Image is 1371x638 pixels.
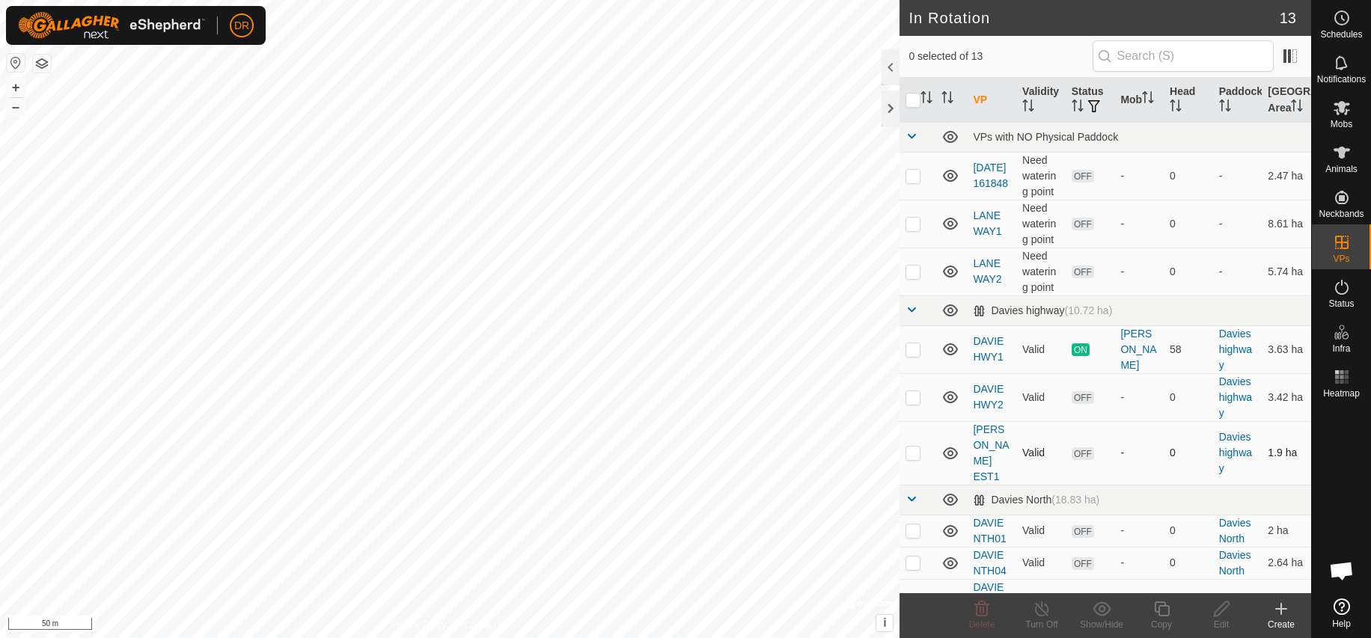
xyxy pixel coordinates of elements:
[1323,389,1360,398] span: Heatmap
[1164,200,1213,248] td: 0
[1213,200,1262,248] td: -
[1012,618,1072,631] div: Turn Off
[973,383,1004,411] a: DAVIE HWY2
[18,12,205,39] img: Gallagher Logo
[1262,325,1311,373] td: 3.63 ha
[1280,7,1296,29] span: 13
[1016,547,1066,579] td: Valid
[1219,517,1251,545] a: Davies North
[973,517,1006,545] a: DAVIE NTH01
[973,162,1008,189] a: [DATE] 161848
[1251,618,1311,631] div: Create
[973,549,1006,577] a: DAVIE NTH04
[969,619,995,630] span: Delete
[1072,170,1094,182] span: OFF
[7,98,25,116] button: –
[234,18,249,34] span: DR
[1164,547,1213,579] td: 0
[1016,200,1066,248] td: Need watering point
[1332,619,1351,628] span: Help
[1120,264,1158,280] div: -
[973,335,1004,363] a: DAVIE HWY1
[1219,431,1252,474] a: Davies highway
[1213,152,1262,200] td: -
[1072,447,1094,460] span: OFF
[973,304,1112,317] div: Davies highway
[1016,325,1066,373] td: Valid
[1317,75,1366,84] span: Notifications
[465,619,509,632] a: Contact Us
[967,78,1016,123] th: VP
[1331,120,1352,129] span: Mobs
[973,257,1001,285] a: LANE WAY2
[1262,421,1311,485] td: 1.9 ha
[33,55,51,73] button: Map Layers
[1320,30,1362,39] span: Schedules
[1312,592,1371,634] a: Help
[1191,618,1251,631] div: Edit
[1114,78,1164,123] th: Mob
[1120,326,1158,373] div: [PERSON_NAME]
[1064,304,1112,316] span: (10.72 ha)
[1328,299,1354,308] span: Status
[973,131,1305,143] div: VPs with NO Physical Paddock
[1072,266,1094,278] span: OFF
[1164,152,1213,200] td: 0
[1262,373,1311,421] td: 3.42 ha
[876,615,893,631] button: i
[1016,421,1066,485] td: Valid
[1016,373,1066,421] td: Valid
[1262,547,1311,579] td: 2.64 ha
[1219,328,1252,371] a: Davies highway
[1016,152,1066,200] td: Need watering point
[1072,391,1094,404] span: OFF
[1016,515,1066,547] td: Valid
[1164,78,1213,123] th: Head
[1262,248,1311,295] td: 5.74 ha
[1213,248,1262,295] td: -
[1262,78,1311,123] th: [GEOGRAPHIC_DATA] Area
[1164,373,1213,421] td: 0
[1016,248,1066,295] td: Need watering point
[1072,618,1132,631] div: Show/Hide
[909,49,1092,64] span: 0 selected of 13
[1093,40,1274,72] input: Search (S)
[1016,78,1066,123] th: Validity
[1120,390,1158,405] div: -
[1219,375,1252,419] a: Davies highway
[1072,557,1094,570] span: OFF
[1072,218,1094,230] span: OFF
[883,616,886,629] span: i
[1164,515,1213,547] td: 0
[909,9,1279,27] h2: In Rotation
[1120,523,1158,539] div: -
[1319,548,1364,593] div: Open chat
[973,209,1001,237] a: LANE WAY1
[1120,216,1158,232] div: -
[1120,445,1158,461] div: -
[1325,165,1358,174] span: Animals
[1120,555,1158,571] div: -
[1262,200,1311,248] td: 8.61 ha
[1262,515,1311,547] td: 2 ha
[973,494,1099,506] div: Davies North
[1319,209,1364,218] span: Neckbands
[1213,78,1262,123] th: Paddock
[1333,254,1349,263] span: VPs
[1164,421,1213,485] td: 0
[1332,344,1350,353] span: Infra
[1164,325,1213,373] td: 58
[973,423,1009,482] a: [PERSON_NAME] EST1
[1066,78,1115,123] th: Status
[1072,525,1094,538] span: OFF
[1262,152,1311,200] td: 2.47 ha
[1051,494,1099,506] span: (18.83 ha)
[1219,549,1251,577] a: Davies North
[1072,343,1090,356] span: ON
[1132,618,1191,631] div: Copy
[1164,248,1213,295] td: 0
[1120,168,1158,184] div: -
[7,79,25,96] button: +
[391,619,447,632] a: Privacy Policy
[7,54,25,72] button: Reset Map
